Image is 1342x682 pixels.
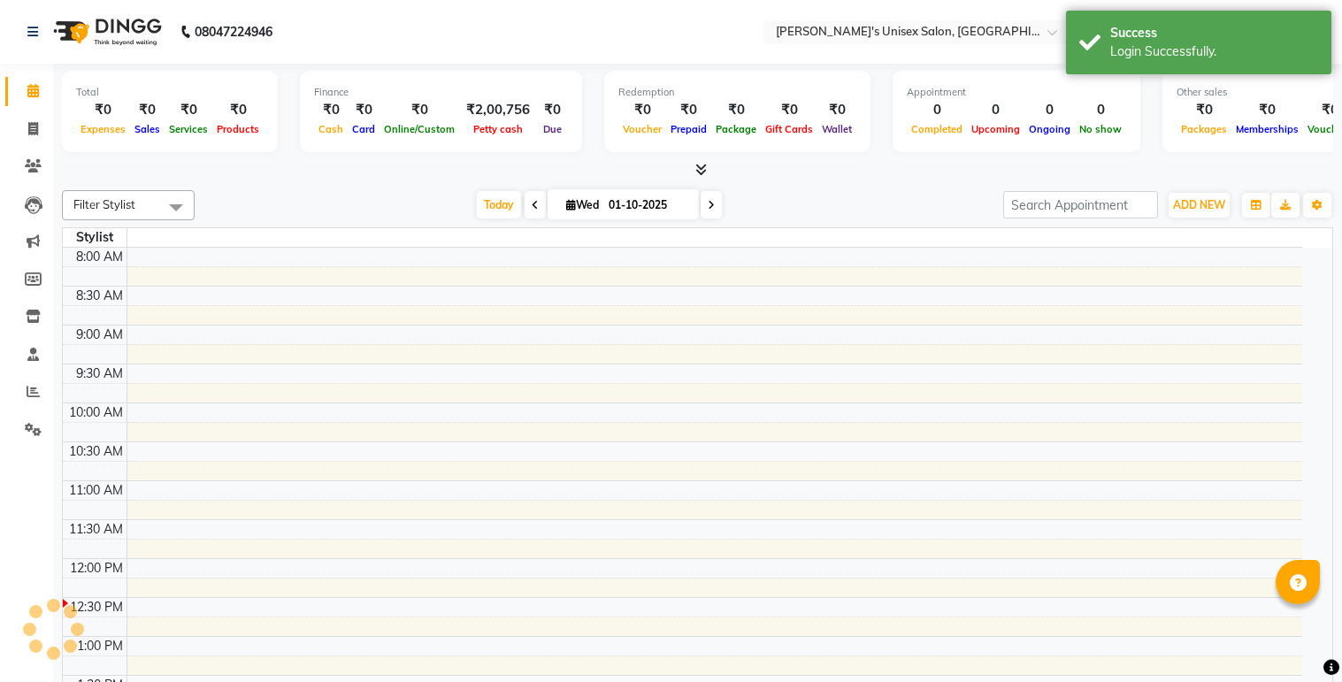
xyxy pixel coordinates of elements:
[1024,100,1075,120] div: 0
[469,123,527,135] span: Petty cash
[1003,191,1158,218] input: Search Appointment
[618,123,666,135] span: Voucher
[73,364,127,383] div: 9:30 AM
[562,198,603,211] span: Wed
[73,248,127,266] div: 8:00 AM
[761,100,817,120] div: ₹0
[1169,193,1230,218] button: ADD NEW
[603,192,692,218] input: 2025-10-01
[314,85,568,100] div: Finance
[212,100,264,120] div: ₹0
[73,637,127,655] div: 1:00 PM
[65,442,127,461] div: 10:30 AM
[380,123,459,135] span: Online/Custom
[314,100,348,120] div: ₹0
[45,7,166,57] img: logo
[967,100,1024,120] div: 0
[73,197,135,211] span: Filter Stylist
[1110,42,1318,61] div: Login Successfully.
[63,228,127,247] div: Stylist
[666,100,711,120] div: ₹0
[817,100,856,120] div: ₹0
[907,100,967,120] div: 0
[65,481,127,500] div: 11:00 AM
[65,403,127,422] div: 10:00 AM
[348,100,380,120] div: ₹0
[666,123,711,135] span: Prepaid
[1177,123,1231,135] span: Packages
[967,123,1024,135] span: Upcoming
[73,326,127,344] div: 9:00 AM
[165,123,212,135] span: Services
[73,287,127,305] div: 8:30 AM
[817,123,856,135] span: Wallet
[130,123,165,135] span: Sales
[618,100,666,120] div: ₹0
[76,85,264,100] div: Total
[76,123,130,135] span: Expenses
[212,123,264,135] span: Products
[539,123,566,135] span: Due
[380,100,459,120] div: ₹0
[66,598,127,617] div: 12:30 PM
[907,85,1126,100] div: Appointment
[348,123,380,135] span: Card
[65,520,127,539] div: 11:30 AM
[477,191,521,218] span: Today
[130,100,165,120] div: ₹0
[761,123,817,135] span: Gift Cards
[618,85,856,100] div: Redemption
[165,100,212,120] div: ₹0
[76,100,130,120] div: ₹0
[1231,123,1303,135] span: Memberships
[1173,198,1225,211] span: ADD NEW
[907,123,967,135] span: Completed
[1231,100,1303,120] div: ₹0
[537,100,568,120] div: ₹0
[66,559,127,578] div: 12:00 PM
[711,123,761,135] span: Package
[1110,24,1318,42] div: Success
[711,100,761,120] div: ₹0
[314,123,348,135] span: Cash
[459,100,537,120] div: ₹2,00,756
[1075,100,1126,120] div: 0
[195,7,272,57] b: 08047224946
[1177,100,1231,120] div: ₹0
[1024,123,1075,135] span: Ongoing
[1075,123,1126,135] span: No show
